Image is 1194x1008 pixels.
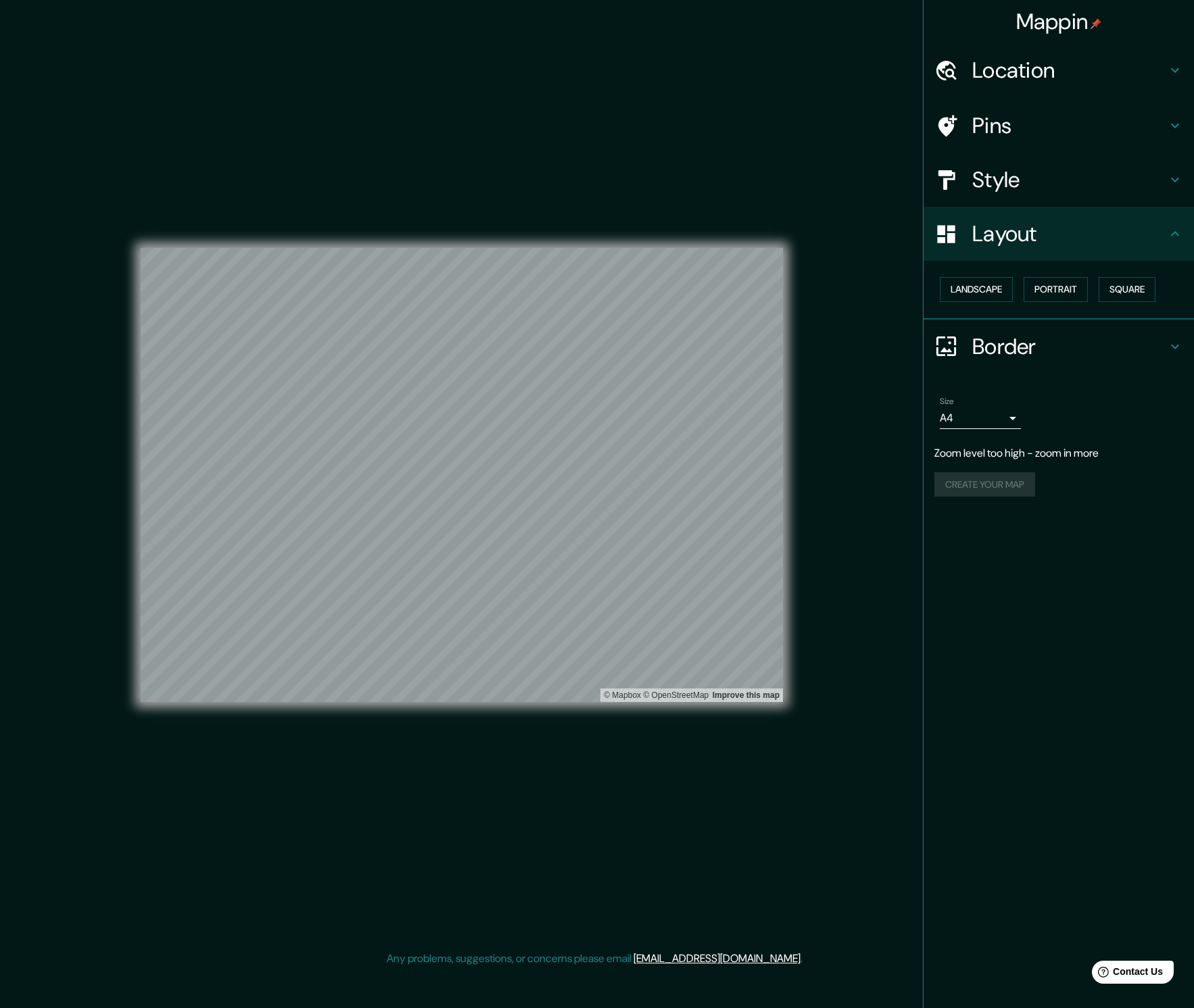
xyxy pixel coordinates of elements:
[972,333,1167,360] h4: Border
[924,320,1194,374] div: Border
[972,112,1167,139] h4: Pins
[972,57,1167,84] h4: Location
[924,207,1194,261] div: Layout
[934,445,1183,461] p: Zoom level too high - zoom in more
[604,690,641,700] a: Mapbox
[1024,277,1088,302] button: Portrait
[940,277,1013,302] button: Landscape
[713,690,780,700] a: Map feedback
[634,951,801,965] a: [EMAIL_ADDRESS][DOMAIN_NAME]
[1074,955,1179,993] iframe: Help widget launcher
[924,99,1194,153] div: Pins
[1099,277,1155,302] button: Square
[387,951,803,967] p: Any problems, suggestions, or concerns please email .
[1091,18,1101,29] img: pin-icon.png
[924,153,1194,207] div: Style
[803,951,805,967] div: .
[940,395,954,407] label: Size
[940,407,1021,429] div: A4
[805,951,807,967] div: .
[972,220,1167,247] h4: Layout
[972,166,1167,193] h4: Style
[141,248,783,702] canvas: Map
[1016,8,1102,35] h4: Mappin
[924,43,1194,97] div: Location
[643,690,709,700] a: OpenStreetMap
